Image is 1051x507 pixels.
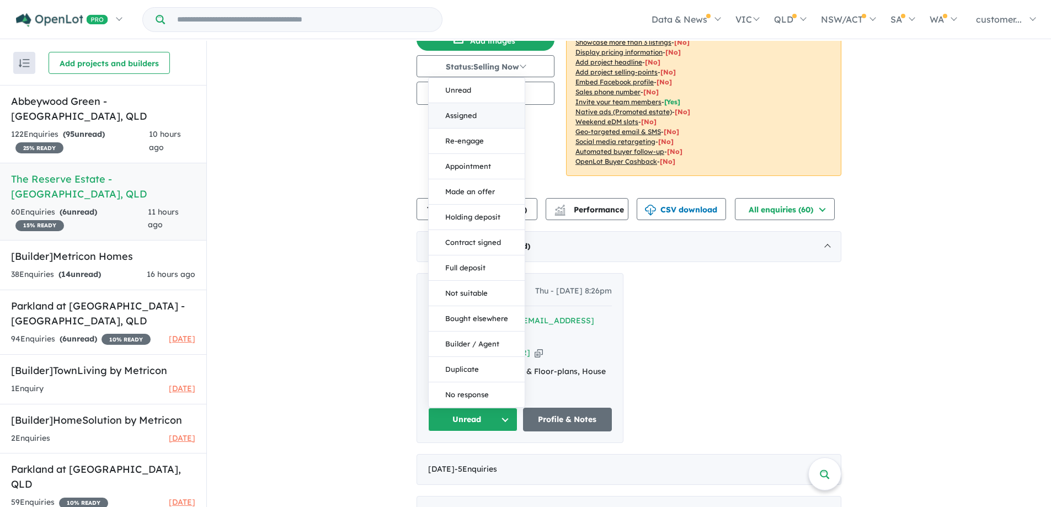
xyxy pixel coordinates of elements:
[19,59,30,67] img: sort.svg
[11,363,195,378] h5: [Builder] TownLiving by Metricon
[645,205,656,216] img: download icon
[546,198,628,220] button: Performance
[11,382,44,396] div: 1 Enquir y
[16,13,108,27] img: Openlot PRO Logo White
[575,78,654,86] u: Embed Facebook profile
[455,464,497,474] span: - 5 Enquir ies
[429,129,525,154] button: Re-engage
[11,172,195,201] h5: The Reserve Estate - [GEOGRAPHIC_DATA] , QLD
[60,207,97,217] strong: ( unread)
[62,334,67,344] span: 6
[11,298,195,328] h5: Parkland at [GEOGRAPHIC_DATA] - [GEOGRAPHIC_DATA] , QLD
[428,408,518,431] button: Unread
[665,48,681,56] span: [ No ]
[428,77,525,408] div: Unread
[11,462,195,492] h5: Parkland at [GEOGRAPHIC_DATA] , QLD
[429,205,525,230] button: Holding deposit
[61,269,71,279] span: 14
[417,454,841,485] div: [DATE]
[645,58,660,66] span: [ No ]
[429,103,525,129] button: Assigned
[66,129,74,139] span: 95
[49,52,170,74] button: Add projects and builders
[575,88,641,96] u: Sales phone number
[169,383,195,393] span: [DATE]
[660,157,675,166] span: [No]
[976,14,1022,25] span: customer...
[575,98,661,106] u: Invite your team members
[149,129,181,152] span: 10 hours ago
[417,198,537,220] button: Team member settings (2)
[575,38,671,46] u: Showcase more than 3 listings
[11,206,148,232] div: 60 Enquir ies
[657,78,672,86] span: [ No ]
[643,88,659,96] span: [ No ]
[575,137,655,146] u: Social media retargeting
[15,142,63,153] span: 25 % READY
[148,207,179,230] span: 11 hours ago
[575,48,663,56] u: Display pricing information
[11,249,195,264] h5: [Builder] Metricon Homes
[575,58,642,66] u: Add project headline
[575,147,664,156] u: Automated buyer follow-up
[417,55,554,77] button: Status:Selling Now
[169,334,195,344] span: [DATE]
[169,497,195,507] span: [DATE]
[11,432,50,445] div: 2 Enquir ies
[575,118,638,126] u: Weekend eDM slots
[575,108,672,116] u: Native ads (Promoted estate)
[417,82,554,105] button: Sales Number:???
[555,205,565,211] img: line-chart.svg
[62,207,67,217] span: 6
[63,129,105,139] strong: ( unread)
[664,98,680,106] span: [ Yes ]
[11,413,195,428] h5: [Builder] HomeSolution by Metricon
[523,408,612,431] a: Profile & Notes
[658,137,674,146] span: [No]
[641,118,657,126] span: [No]
[575,127,661,136] u: Geo-targeted email & SMS
[660,68,676,76] span: [ No ]
[429,78,525,103] button: Unread
[429,154,525,179] button: Appointment
[664,127,679,136] span: [No]
[147,269,195,279] span: 16 hours ago
[674,38,690,46] span: [ No ]
[535,347,543,359] button: Copy
[11,333,151,346] div: 94 Enquir ies
[102,334,151,345] span: 10 % READY
[58,269,101,279] strong: ( unread)
[169,433,195,443] span: [DATE]
[429,357,525,382] button: Duplicate
[429,306,525,332] button: Bought elsewhere
[60,334,97,344] strong: ( unread)
[11,268,101,281] div: 38 Enquir ies
[535,285,612,298] span: Thu - [DATE] 8:26pm
[556,205,624,215] span: Performance
[667,147,682,156] span: [No]
[15,220,64,231] span: 15 % READY
[637,198,726,220] button: CSV download
[429,332,525,357] button: Builder / Agent
[575,157,657,166] u: OpenLot Buyer Cashback
[554,208,565,215] img: bar-chart.svg
[429,255,525,281] button: Full deposit
[11,128,149,154] div: 122 Enquir ies
[11,94,195,124] h5: Abbeywood Green - [GEOGRAPHIC_DATA] , QLD
[735,198,835,220] button: All enquiries (60)
[167,8,440,31] input: Try estate name, suburb, builder or developer
[675,108,690,116] span: [No]
[429,281,525,306] button: Not suitable
[429,179,525,205] button: Made an offer
[429,382,525,407] button: No response
[575,68,658,76] u: Add project selling-points
[429,230,525,255] button: Contract signed
[417,231,841,262] div: [DATE]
